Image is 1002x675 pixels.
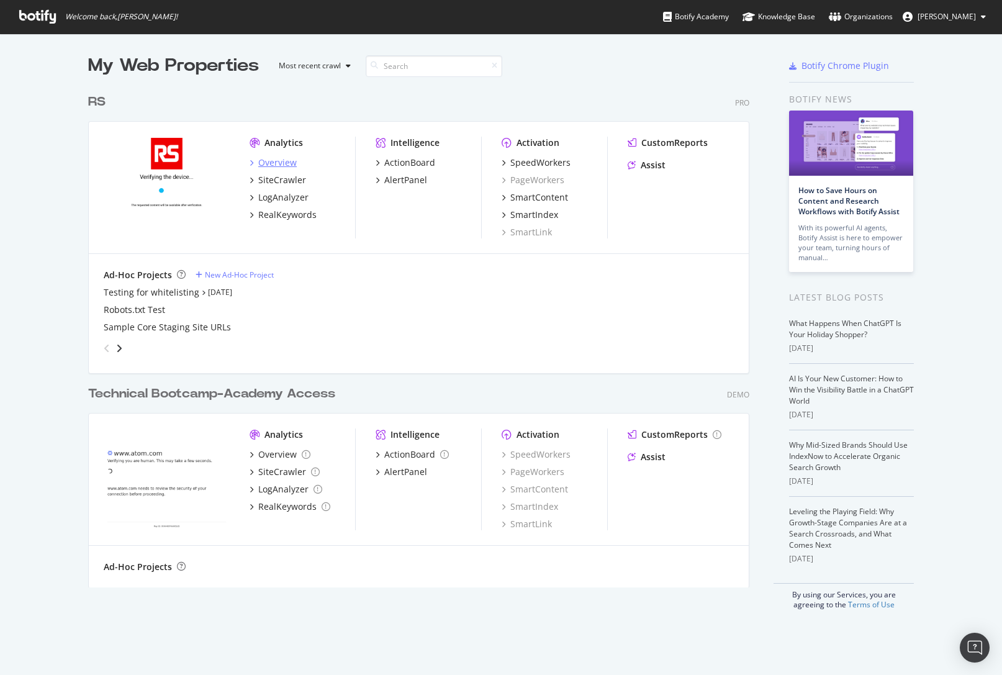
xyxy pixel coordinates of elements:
a: Botify Chrome Plugin [789,60,889,72]
div: AlertPanel [384,466,427,478]
a: [DATE] [208,287,232,297]
a: AI Is Your New Customer: How to Win the Visibility Battle in a ChatGPT World [789,373,914,406]
a: New Ad-Hoc Project [196,270,274,280]
div: Botify Academy [663,11,729,23]
a: AlertPanel [376,174,427,186]
div: [DATE] [789,553,914,564]
div: Activation [517,428,559,441]
a: Sample Core Staging Site URLs [104,321,231,333]
input: Search [366,55,502,77]
a: SpeedWorkers [502,448,571,461]
div: Activation [517,137,559,149]
a: Assist [628,451,666,463]
div: Intelligence [390,137,440,149]
a: RS [88,93,111,111]
div: RealKeywords [258,209,317,221]
div: Assist [641,451,666,463]
a: What Happens When ChatGPT Is Your Holiday Shopper? [789,318,901,340]
div: Analytics [264,137,303,149]
div: SpeedWorkers [510,156,571,169]
div: SiteCrawler [258,174,306,186]
a: PageWorkers [502,466,564,478]
a: CustomReports [628,428,721,441]
button: [PERSON_NAME] [893,7,996,27]
div: Organizations [829,11,893,23]
a: SmartIndex [502,501,558,513]
div: [DATE] [789,409,914,420]
div: grid [88,78,759,587]
img: How to Save Hours on Content and Research Workflows with Botify Assist [789,111,913,176]
a: Terms of Use [848,599,895,610]
button: Most recent crawl [269,56,356,76]
div: With its powerful AI agents, Botify Assist is here to empower your team, turning hours of manual… [798,223,904,263]
div: Botify news [789,93,914,106]
div: Ad-Hoc Projects [104,269,172,281]
div: Intelligence [390,428,440,441]
a: SpeedWorkers [502,156,571,169]
div: Botify Chrome Plugin [801,60,889,72]
a: Overview [250,448,310,461]
div: My Web Properties [88,53,259,78]
a: Technical Bootcamp-Academy Access [88,385,340,403]
a: ActionBoard [376,156,435,169]
div: Knowledge Base [742,11,815,23]
div: ActionBoard [384,448,435,461]
a: Robots.txt Test [104,304,165,316]
span: Brandon Shallenberger [918,11,976,22]
div: ActionBoard [384,156,435,169]
a: LogAnalyzer [250,483,322,496]
div: Technical Bootcamp-Academy Access [88,385,335,403]
a: SmartContent [502,191,568,204]
div: CustomReports [641,428,708,441]
div: LogAnalyzer [258,191,309,204]
a: ActionBoard [376,448,449,461]
div: angle-right [115,342,124,355]
a: PageWorkers [502,174,564,186]
div: AlertPanel [384,174,427,186]
div: Demo [727,389,749,400]
a: SiteCrawler [250,174,306,186]
a: Overview [250,156,297,169]
div: SiteCrawler [258,466,306,478]
div: RealKeywords [258,501,317,513]
div: CustomReports [641,137,708,149]
a: LogAnalyzer [250,191,309,204]
a: Testing for whitelisting [104,286,199,299]
div: [DATE] [789,476,914,487]
a: SmartLink [502,226,552,238]
div: Open Intercom Messenger [960,633,990,663]
a: SmartLink [502,518,552,530]
a: Why Mid-Sized Brands Should Use IndexNow to Accelerate Organic Search Growth [789,440,908,473]
img: Technical Bootcamp-Academy Access [104,428,230,529]
div: LogAnalyzer [258,483,309,496]
div: [DATE] [789,343,914,354]
a: RealKeywords [250,209,317,221]
a: SmartContent [502,483,568,496]
div: Most recent crawl [279,62,341,70]
div: Latest Blog Posts [789,291,914,304]
a: AlertPanel [376,466,427,478]
a: SmartIndex [502,209,558,221]
div: Analytics [264,428,303,441]
div: RS [88,93,106,111]
a: RealKeywords [250,501,330,513]
div: Pro [735,97,749,108]
a: How to Save Hours on Content and Research Workflows with Botify Assist [798,185,900,217]
div: Overview [258,156,297,169]
a: Leveling the Playing Field: Why Growth-Stage Companies Are at a Search Crossroads, and What Comes... [789,506,907,550]
a: SiteCrawler [250,466,320,478]
div: Ad-Hoc Projects [104,561,172,573]
a: CustomReports [628,137,708,149]
div: angle-left [99,338,115,358]
div: By using our Services, you are agreeing to the [774,583,914,610]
